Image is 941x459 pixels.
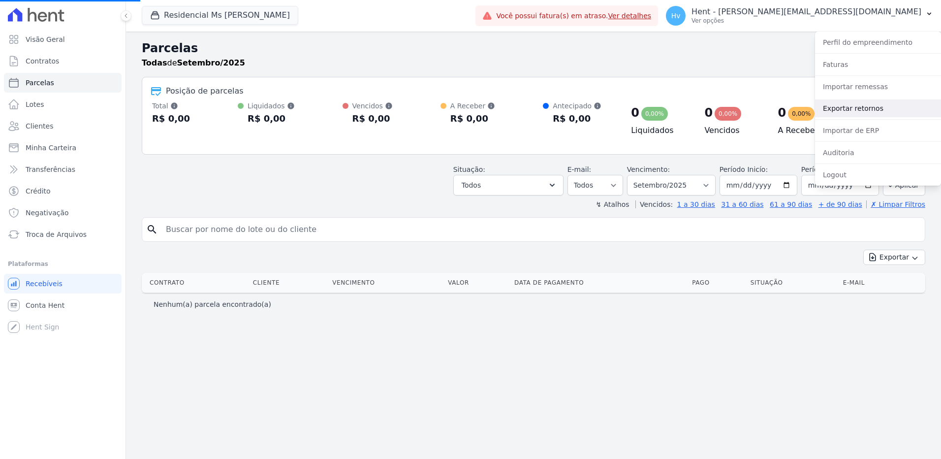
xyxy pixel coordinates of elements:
a: Logout [815,166,941,184]
a: Importar de ERP [815,122,941,139]
label: Vencidos: [635,200,673,208]
label: E-mail: [567,165,592,173]
a: Minha Carteira [4,138,122,158]
p: Nenhum(a) parcela encontrado(a) [154,299,271,309]
p: de [142,57,245,69]
span: Parcelas [26,78,54,88]
span: Contratos [26,56,59,66]
button: Hv Hent - [PERSON_NAME][EMAIL_ADDRESS][DOMAIN_NAME] Ver opções [658,2,941,30]
label: Vencimento: [627,165,670,173]
div: R$ 0,00 [248,111,295,127]
th: Pago [688,273,747,293]
a: Negativação [4,203,122,223]
span: Negativação [26,208,69,218]
a: Conta Hent [4,295,122,315]
h2: Parcelas [142,39,925,57]
a: Recebíveis [4,274,122,294]
p: Ver opções [691,17,921,25]
th: Cliente [249,273,328,293]
a: Auditoria [815,144,941,162]
div: R$ 0,00 [152,111,190,127]
label: Período Inicío: [720,165,768,173]
span: Recebíveis [26,279,63,289]
div: Posição de parcelas [166,85,244,97]
a: Visão Geral [4,30,122,49]
div: 0,00% [715,107,741,121]
i: search [146,224,158,235]
a: Parcelas [4,73,122,93]
a: Crédito [4,181,122,201]
span: Você possui fatura(s) em atraso. [496,11,651,21]
label: ↯ Atalhos [596,200,629,208]
span: Troca de Arquivos [26,229,87,239]
a: Faturas [815,56,941,73]
h4: Vencidos [704,125,762,136]
div: 0 [778,105,786,121]
div: R$ 0,00 [450,111,495,127]
h4: A Receber [778,125,836,136]
strong: Todas [142,58,167,67]
p: Hent - [PERSON_NAME][EMAIL_ADDRESS][DOMAIN_NAME] [691,7,921,17]
span: Visão Geral [26,34,65,44]
a: Clientes [4,116,122,136]
button: Exportar [863,250,925,265]
a: Transferências [4,160,122,179]
th: Situação [747,273,839,293]
th: Valor [444,273,510,293]
span: Todos [462,179,481,191]
th: Contrato [142,273,249,293]
input: Buscar por nome do lote ou do cliente [160,220,921,239]
label: Período Fim: [801,164,879,175]
div: Vencidos [352,101,393,111]
a: Troca de Arquivos [4,225,122,244]
a: Importar remessas [815,78,941,96]
span: Conta Hent [26,300,64,310]
strong: Setembro/2025 [177,58,245,67]
th: Data de Pagamento [510,273,688,293]
a: ✗ Limpar Filtros [866,200,925,208]
a: Lotes [4,95,122,114]
h4: Liquidados [631,125,689,136]
span: Crédito [26,186,51,196]
div: R$ 0,00 [553,111,601,127]
div: Total [152,101,190,111]
div: Liquidados [248,101,295,111]
div: 0 [631,105,639,121]
a: + de 90 dias [818,200,862,208]
div: 0,00% [788,107,815,121]
span: Hv [671,12,681,19]
a: 61 a 90 dias [770,200,812,208]
span: Lotes [26,99,44,109]
div: A Receber [450,101,495,111]
th: Vencimento [328,273,444,293]
a: Contratos [4,51,122,71]
div: 0,00% [641,107,668,121]
span: Minha Carteira [26,143,76,153]
button: Residencial Ms [PERSON_NAME] [142,6,298,25]
div: 0 [704,105,713,121]
span: Clientes [26,121,53,131]
button: Todos [453,175,564,196]
th: E-mail [839,273,908,293]
a: Ver detalhes [608,12,652,20]
div: Antecipado [553,101,601,111]
span: Transferências [26,164,75,174]
a: 1 a 30 dias [677,200,715,208]
a: Exportar retornos [815,99,941,117]
div: Plataformas [8,258,118,270]
a: 31 a 60 dias [721,200,763,208]
label: Situação: [453,165,485,173]
div: R$ 0,00 [352,111,393,127]
a: Perfil do empreendimento [815,33,941,51]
